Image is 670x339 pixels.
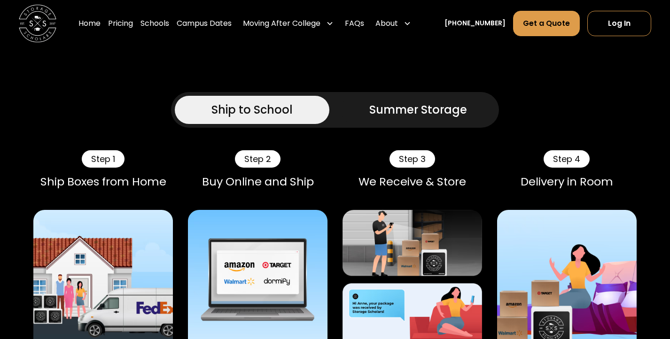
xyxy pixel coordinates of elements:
[93,18,577,47] h2: [GEOGRAPHIC_DATA][PERSON_NAME]
[513,11,580,36] a: Get a Quote
[243,18,320,29] div: Moving After College
[82,150,125,168] div: Step 1
[345,10,364,37] a: FAQs
[211,101,293,118] div: Ship to School
[444,18,506,28] a: [PHONE_NUMBER]
[544,150,590,168] div: Step 4
[390,150,435,168] div: Step 3
[372,10,415,37] div: About
[19,5,56,42] img: Storage Scholars main logo
[497,175,637,189] div: Delivery in Room
[239,10,337,37] div: Moving After College
[19,5,56,42] a: home
[177,10,232,37] a: Campus Dates
[78,10,101,37] a: Home
[235,150,280,168] div: Step 2
[375,18,398,29] div: About
[587,11,651,36] a: Log In
[108,10,133,37] a: Pricing
[188,175,327,189] div: Buy Online and Ship
[369,101,467,118] div: Summer Storage
[140,10,169,37] a: Schools
[33,175,173,189] div: Ship Boxes from Home
[343,175,482,189] div: We Receive & Store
